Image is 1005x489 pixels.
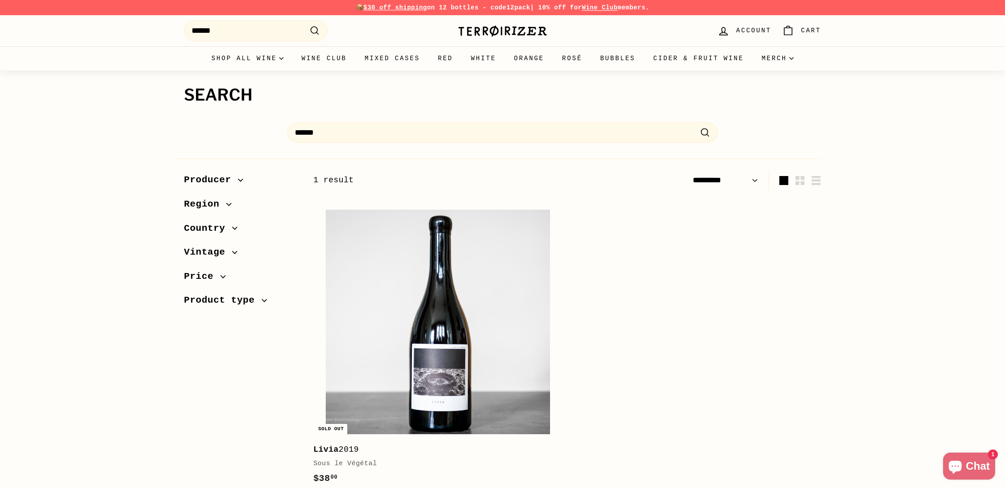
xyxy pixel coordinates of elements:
span: Producer [184,172,238,188]
div: 2019 [313,443,554,456]
button: Price [184,267,299,291]
a: Orange [505,46,553,70]
span: Cart [801,26,821,35]
a: Red [429,46,462,70]
a: Cider & Fruit Wine [644,46,753,70]
button: Vintage [184,242,299,267]
sup: 00 [331,474,337,480]
button: Country [184,219,299,243]
span: $38 [313,473,337,484]
a: Mixed Cases [356,46,429,70]
div: Sold out [315,424,347,434]
button: Producer [184,170,299,194]
inbox-online-store-chat: Shopify online store chat [940,453,998,482]
a: Account [712,18,777,44]
summary: Merch [753,46,803,70]
b: Livia [313,445,338,454]
a: Bubbles [591,46,644,70]
button: Product type [184,291,299,315]
button: Region [184,194,299,219]
div: Sous le Végétal [313,458,554,469]
div: Primary [166,46,839,70]
span: Vintage [184,245,232,260]
a: Wine Club [293,46,356,70]
a: Rosé [553,46,591,70]
strong: 12pack [507,4,530,11]
a: Cart [777,18,826,44]
summary: Shop all wine [202,46,293,70]
span: Product type [184,293,262,308]
span: Country [184,221,232,236]
h1: Search [184,86,821,104]
a: White [462,46,505,70]
span: Price [184,269,220,284]
span: Region [184,197,226,212]
span: Account [736,26,771,35]
a: Wine Club [582,4,618,11]
span: $30 off shipping [363,4,427,11]
p: 📦 on 12 bottles - code | 10% off for members. [184,3,821,13]
div: 1 result [313,174,567,187]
